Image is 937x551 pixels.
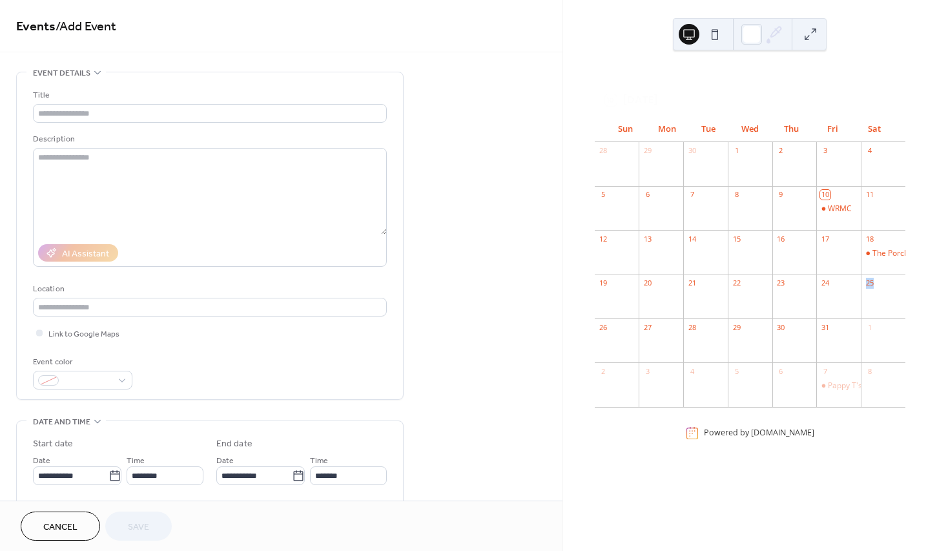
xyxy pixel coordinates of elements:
span: Link to Google Maps [48,327,119,341]
div: Start date [33,437,73,451]
div: [DATE] [595,69,905,85]
div: 15 [732,234,741,244]
div: 7 [687,190,697,200]
div: 13 [643,234,652,244]
div: Pappy T's [828,380,862,391]
div: Tue [688,116,729,142]
span: Time [310,454,328,468]
span: / Add Event [56,14,116,39]
div: The Porch [861,248,905,259]
button: Cancel [21,512,100,541]
span: Date [216,454,234,468]
div: 1 [732,146,741,156]
div: 4 [865,146,874,156]
div: 23 [776,278,786,288]
div: 21 [687,278,697,288]
div: 22 [732,278,741,288]
div: 28 [687,322,697,332]
div: The Porch [872,248,909,259]
div: 19 [599,278,608,288]
div: Pappy T's [816,380,861,391]
div: 29 [643,146,652,156]
div: 31 [820,322,830,332]
div: 16 [776,234,786,244]
span: Time [127,454,145,468]
div: Description [33,132,384,146]
div: 4 [687,366,697,376]
div: 26 [599,322,608,332]
div: 14 [687,234,697,244]
a: [DOMAIN_NAME] [751,428,814,439]
div: 10 [820,190,830,200]
div: 11 [865,190,874,200]
div: 7 [820,366,830,376]
div: 9 [776,190,786,200]
div: WRMC [828,203,852,214]
div: Mon [646,116,688,142]
div: Wed [729,116,770,142]
div: End date [216,437,252,451]
div: 8 [865,366,874,376]
span: Date [33,454,50,468]
div: 2 [776,146,786,156]
div: 6 [776,366,786,376]
div: 28 [599,146,608,156]
div: Powered by [704,428,814,439]
div: Location [33,282,384,296]
div: Thu [770,116,812,142]
div: 5 [599,190,608,200]
span: Cancel [43,521,77,534]
div: 29 [732,322,741,332]
div: 17 [820,234,830,244]
div: WRMC [816,203,861,214]
div: 30 [687,146,697,156]
a: Events [16,14,56,39]
div: 12 [599,234,608,244]
span: Event details [33,67,90,80]
div: 3 [643,366,652,376]
div: 2 [599,366,608,376]
div: 8 [732,190,741,200]
span: Date and time [33,415,90,429]
div: Title [33,88,384,102]
div: 24 [820,278,830,288]
div: 20 [643,278,652,288]
div: Sat [854,116,895,142]
div: 3 [820,146,830,156]
div: Fri [812,116,854,142]
div: 5 [732,366,741,376]
div: 18 [865,234,874,244]
div: 30 [776,322,786,332]
div: Event color [33,355,130,369]
div: 27 [643,322,652,332]
div: 25 [865,278,874,288]
div: 1 [865,322,874,332]
div: Sun [605,116,646,142]
div: 6 [643,190,652,200]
